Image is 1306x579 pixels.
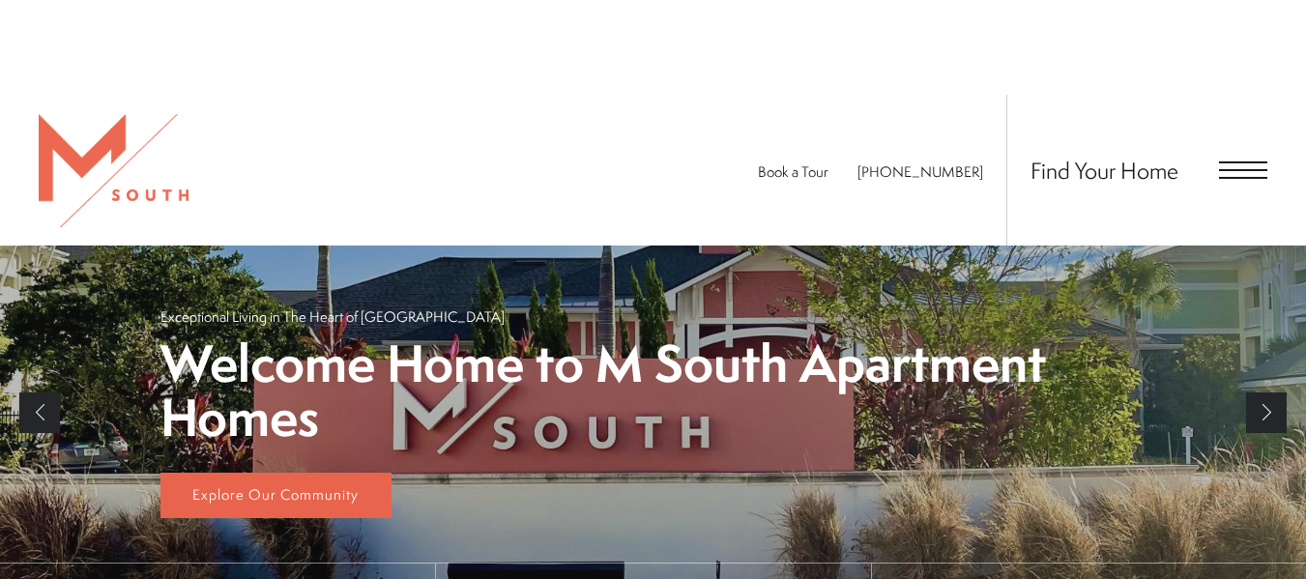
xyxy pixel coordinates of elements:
[192,484,359,505] span: Explore Our Community
[39,114,189,226] img: MSouth
[1030,155,1178,186] a: Find Your Home
[758,161,828,182] a: Book a Tour
[857,161,983,182] span: [PHONE_NUMBER]
[1219,161,1267,179] button: Open Menu
[160,473,392,519] a: Explore Our Community
[1246,392,1287,433] a: Next
[160,306,505,327] p: Exceptional Living in The Heart of [GEOGRAPHIC_DATA]
[857,161,983,182] a: Call Us at 813-570-8014
[19,392,60,433] a: Previous
[160,336,1146,446] p: Welcome Home to M South Apartment Homes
